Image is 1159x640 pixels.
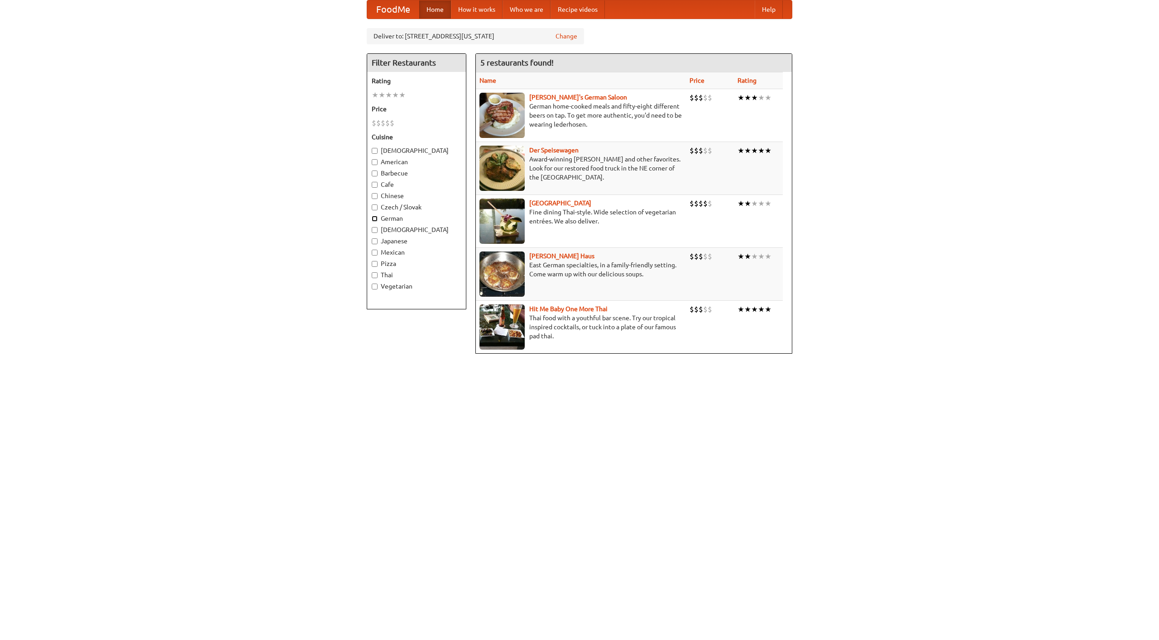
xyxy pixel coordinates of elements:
h5: Price [372,104,461,114]
a: Price [690,77,704,84]
h4: Filter Restaurants [367,54,466,72]
li: ★ [744,146,751,156]
li: ★ [738,146,744,156]
p: German home-cooked meals and fifty-eight different beers on tap. To get more authentic, you'd nee... [479,102,682,129]
label: Pizza [372,259,461,268]
li: ★ [765,93,771,103]
img: esthers.jpg [479,93,525,138]
li: ★ [385,90,392,100]
li: $ [690,93,694,103]
li: ★ [399,90,406,100]
label: [DEMOGRAPHIC_DATA] [372,146,461,155]
h5: Cuisine [372,133,461,142]
li: $ [703,199,708,209]
li: ★ [758,146,765,156]
img: babythai.jpg [479,304,525,350]
a: Hit Me Baby One More Thai [529,305,608,313]
li: $ [703,304,708,314]
input: Pizza [372,261,378,267]
input: Barbecue [372,171,378,176]
li: ★ [378,90,385,100]
li: $ [699,251,703,261]
li: ★ [751,199,758,209]
li: $ [708,93,712,103]
li: $ [372,118,376,128]
label: Mexican [372,248,461,257]
li: ★ [751,251,758,261]
li: ★ [372,90,378,100]
input: Thai [372,272,378,278]
li: $ [381,118,385,128]
input: German [372,216,378,222]
li: ★ [744,251,751,261]
li: ★ [758,251,765,261]
label: Thai [372,270,461,280]
a: [GEOGRAPHIC_DATA] [529,199,591,207]
p: Award-winning [PERSON_NAME] and other favorites. Look for our restored food truck in the NE corne... [479,155,682,182]
li: ★ [765,251,771,261]
li: $ [690,146,694,156]
h5: Rating [372,76,461,85]
li: $ [694,199,699,209]
p: Fine dining Thai-style. Wide selection of vegetarian entrées. We also deliver. [479,208,682,226]
a: Name [479,77,496,84]
input: Chinese [372,193,378,199]
input: [DEMOGRAPHIC_DATA] [372,227,378,233]
li: $ [703,251,708,261]
img: satay.jpg [479,199,525,244]
li: ★ [758,199,765,209]
input: Cafe [372,182,378,188]
li: $ [694,304,699,314]
li: ★ [738,251,744,261]
li: ★ [744,93,751,103]
label: Japanese [372,237,461,246]
input: Mexican [372,250,378,256]
li: $ [694,146,699,156]
li: ★ [738,304,744,314]
img: kohlhaus.jpg [479,251,525,297]
li: ★ [758,304,765,314]
a: Rating [738,77,757,84]
li: $ [708,251,712,261]
input: [DEMOGRAPHIC_DATA] [372,148,378,154]
li: $ [694,251,699,261]
li: $ [690,251,694,261]
li: $ [699,146,703,156]
a: [PERSON_NAME] Haus [529,252,594,260]
a: Help [755,0,783,19]
p: Thai food with a youthful bar scene. Try our tropical inspired cocktails, or tuck into a plate of... [479,313,682,341]
li: $ [699,93,703,103]
a: Recipe videos [551,0,605,19]
li: ★ [751,93,758,103]
li: $ [690,199,694,209]
input: Czech / Slovak [372,204,378,210]
img: speisewagen.jpg [479,146,525,191]
a: How it works [451,0,503,19]
li: $ [703,93,708,103]
label: Vegetarian [372,282,461,291]
input: Vegetarian [372,284,378,289]
li: $ [385,118,390,128]
li: ★ [758,93,765,103]
li: $ [390,118,394,128]
b: [PERSON_NAME]'s German Saloon [529,94,627,101]
label: Barbecue [372,169,461,178]
li: ★ [765,304,771,314]
label: [DEMOGRAPHIC_DATA] [372,225,461,234]
input: Japanese [372,238,378,244]
li: $ [708,304,712,314]
li: ★ [738,93,744,103]
li: ★ [765,199,771,209]
li: $ [694,93,699,103]
li: ★ [392,90,399,100]
div: Deliver to: [STREET_ADDRESS][US_STATE] [367,28,584,44]
li: ★ [738,199,744,209]
a: Who we are [503,0,551,19]
label: Chinese [372,191,461,200]
li: $ [699,199,703,209]
a: Der Speisewagen [529,147,579,154]
li: ★ [765,146,771,156]
li: $ [699,304,703,314]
